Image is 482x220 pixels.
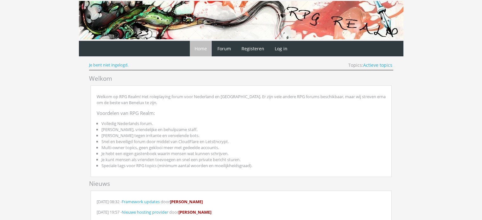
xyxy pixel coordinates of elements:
[101,121,386,127] li: Volledig Nederlands forum.
[97,91,386,108] p: Welkom op RPG Realm! Het roleplaying forum voor Nederland en [GEOGRAPHIC_DATA]. Er zijn vele ande...
[270,41,292,56] a: Log in
[169,209,211,215] span: door
[213,41,236,56] a: Forum
[89,179,110,188] span: Nieuws
[122,199,160,204] a: Framework updates
[101,127,386,133] li: [PERSON_NAME], vriendelijke en behulpzame staff.
[363,62,392,68] a: Actieve topics
[101,151,386,157] li: Je hebt een eigen gastenboek waarin mensen wat kunnen schrijven.
[101,163,386,169] li: Speciale tags voor RPG topics (minimum aantal woorden en moeilijkheidsgraad).
[101,139,386,145] li: Snel en beveiligd forum door middel van CloudFlare en LetsEncrypt.
[237,41,269,56] a: Registeren
[97,108,386,118] h3: Voordelen van RPG Realm:
[101,145,386,151] li: Multi-owner topics, geen geklooi meer met gedeelde accounts.
[97,197,386,207] p: [DATE] 08:32 -
[348,62,392,68] span: Topics:
[122,209,168,215] a: Nieuwe hosting provider
[101,157,386,163] li: Je kunt mensen als vrienden toevoegen en snel een private bericht sturen.
[79,1,403,39] img: RPG Realm - Banner
[170,199,203,204] a: [PERSON_NAME]
[89,62,128,68] a: Je bent niet ingelogd.
[190,41,212,56] a: Home
[101,133,386,139] li: [PERSON_NAME] tegen irritante en vervelende bots.
[161,199,203,204] span: door
[97,207,386,217] p: [DATE] 19:57 -
[178,209,211,215] a: [PERSON_NAME]
[89,74,112,83] span: Welkom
